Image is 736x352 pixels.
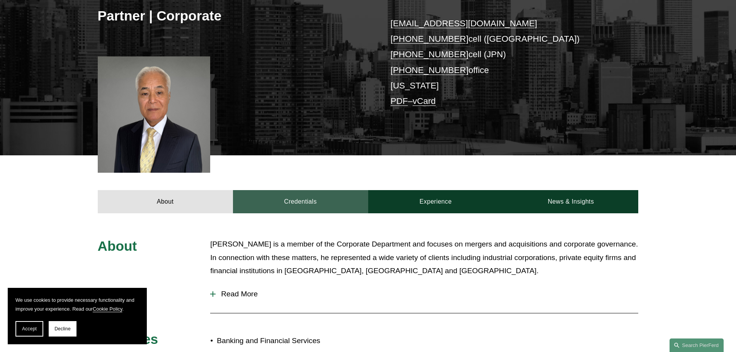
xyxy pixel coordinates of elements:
[8,288,147,344] section: Cookie banner
[391,96,408,106] a: PDF
[413,96,436,106] a: vCard
[210,238,638,278] p: [PERSON_NAME] is a member of the Corporate Department and focuses on mergers and acquisitions and...
[49,321,76,337] button: Decline
[391,34,469,44] a: [PHONE_NUMBER]
[391,19,537,28] a: [EMAIL_ADDRESS][DOMAIN_NAME]
[54,326,71,332] span: Decline
[216,290,638,298] span: Read More
[98,190,233,213] a: About
[98,7,368,24] h3: Partner | Corporate
[391,16,616,109] p: cell ([GEOGRAPHIC_DATA]) cell (JPN) office [US_STATE] –
[391,49,469,59] a: [PHONE_NUMBER]
[210,284,638,304] button: Read More
[233,190,368,213] a: Credentials
[15,321,43,337] button: Accept
[98,332,158,347] span: Practices
[217,334,368,348] p: Banking and Financial Services
[22,326,37,332] span: Accept
[15,296,139,313] p: We use cookies to provide necessary functionality and improve your experience. Read our .
[368,190,503,213] a: Experience
[670,338,724,352] a: Search this site
[98,238,137,253] span: About
[93,306,122,312] a: Cookie Policy
[391,65,469,75] a: [PHONE_NUMBER]
[503,190,638,213] a: News & Insights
